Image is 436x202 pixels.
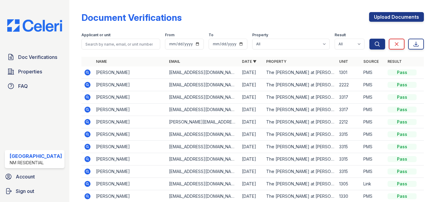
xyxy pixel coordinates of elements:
[239,153,264,165] td: [DATE]
[361,165,385,178] td: PMS
[2,171,67,183] a: Account
[388,181,417,187] div: Pass
[361,91,385,104] td: PMS
[361,128,385,141] td: PMS
[16,173,35,180] span: Account
[94,79,167,91] td: [PERSON_NAME]
[94,66,167,79] td: [PERSON_NAME]
[264,128,337,141] td: The [PERSON_NAME] at [PERSON_NAME][GEOGRAPHIC_DATA]
[94,91,167,104] td: [PERSON_NAME]
[264,153,337,165] td: The [PERSON_NAME] at [PERSON_NAME][GEOGRAPHIC_DATA]
[239,104,264,116] td: [DATE]
[81,12,182,23] div: Document Verifications
[361,178,385,190] td: Link
[361,153,385,165] td: PMS
[388,119,417,125] div: Pass
[167,128,239,141] td: [EMAIL_ADDRESS][DOMAIN_NAME]
[81,39,160,50] input: Search by name, email, or unit number
[167,91,239,104] td: [EMAIL_ADDRESS][DOMAIN_NAME]
[94,104,167,116] td: [PERSON_NAME]
[18,82,28,90] span: FAQ
[388,69,417,75] div: Pass
[264,79,337,91] td: The [PERSON_NAME] at [PERSON_NAME][GEOGRAPHIC_DATA]
[264,91,337,104] td: The [PERSON_NAME] at [PERSON_NAME][GEOGRAPHIC_DATA]
[167,153,239,165] td: [EMAIL_ADDRESS][DOMAIN_NAME]
[167,66,239,79] td: [EMAIL_ADDRESS][DOMAIN_NAME]
[388,193,417,199] div: Pass
[18,53,57,61] span: Doc Verifications
[94,153,167,165] td: [PERSON_NAME]
[16,188,34,195] span: Sign out
[167,104,239,116] td: [EMAIL_ADDRESS][DOMAIN_NAME]
[81,33,111,37] label: Applicant or unit
[337,79,361,91] td: 2222
[167,178,239,190] td: [EMAIL_ADDRESS][DOMAIN_NAME]
[361,116,385,128] td: PMS
[337,165,361,178] td: 3315
[94,116,167,128] td: [PERSON_NAME]
[2,185,67,197] a: Sign out
[337,116,361,128] td: 2212
[388,107,417,113] div: Pass
[5,80,64,92] a: FAQ
[167,116,239,128] td: [PERSON_NAME][EMAIL_ADDRESS][PERSON_NAME][DOMAIN_NAME]
[167,79,239,91] td: [EMAIL_ADDRESS][DOMAIN_NAME]
[337,66,361,79] td: 1301
[361,104,385,116] td: PMS
[264,66,337,79] td: The [PERSON_NAME] at [PERSON_NAME][GEOGRAPHIC_DATA]
[239,128,264,141] td: [DATE]
[10,152,62,160] div: [GEOGRAPHIC_DATA]
[10,160,62,166] div: NM Residential
[239,116,264,128] td: [DATE]
[165,33,174,37] label: From
[169,59,180,64] a: Email
[388,82,417,88] div: Pass
[337,104,361,116] td: 3317
[2,19,67,32] img: CE_Logo_Blue-a8612792a0a2168367f1c8372b55b34899dd931a85d93a1a3d3e32e68fde9ad4.png
[266,59,286,64] a: Property
[388,144,417,150] div: Pass
[167,165,239,178] td: [EMAIL_ADDRESS][DOMAIN_NAME]
[239,79,264,91] td: [DATE]
[94,178,167,190] td: [PERSON_NAME]
[264,165,337,178] td: The [PERSON_NAME] at [PERSON_NAME][GEOGRAPHIC_DATA]
[369,12,424,22] a: Upload Documents
[5,51,64,63] a: Doc Verifications
[335,33,346,37] label: Result
[337,178,361,190] td: 1305
[5,66,64,78] a: Properties
[388,94,417,100] div: Pass
[239,141,264,153] td: [DATE]
[337,91,361,104] td: 3317
[264,141,337,153] td: The [PERSON_NAME] at [PERSON_NAME][GEOGRAPHIC_DATA]
[337,141,361,153] td: 3315
[242,59,256,64] a: Date ▼
[94,128,167,141] td: [PERSON_NAME]
[96,59,107,64] a: Name
[18,68,42,75] span: Properties
[94,141,167,153] td: [PERSON_NAME]
[388,59,402,64] a: Result
[388,131,417,137] div: Pass
[337,128,361,141] td: 3315
[239,66,264,79] td: [DATE]
[388,168,417,175] div: Pass
[94,165,167,178] td: [PERSON_NAME]
[239,91,264,104] td: [DATE]
[337,153,361,165] td: 3315
[167,141,239,153] td: [EMAIL_ADDRESS][DOMAIN_NAME]
[239,178,264,190] td: [DATE]
[361,141,385,153] td: PMS
[361,79,385,91] td: PMS
[339,59,348,64] a: Unit
[361,66,385,79] td: PMS
[209,33,213,37] label: To
[252,33,268,37] label: Property
[264,116,337,128] td: The [PERSON_NAME] at [PERSON_NAME][GEOGRAPHIC_DATA]
[239,165,264,178] td: [DATE]
[264,104,337,116] td: The [PERSON_NAME] at [PERSON_NAME][GEOGRAPHIC_DATA]
[264,178,337,190] td: The [PERSON_NAME] at [PERSON_NAME][GEOGRAPHIC_DATA]
[363,59,379,64] a: Source
[388,156,417,162] div: Pass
